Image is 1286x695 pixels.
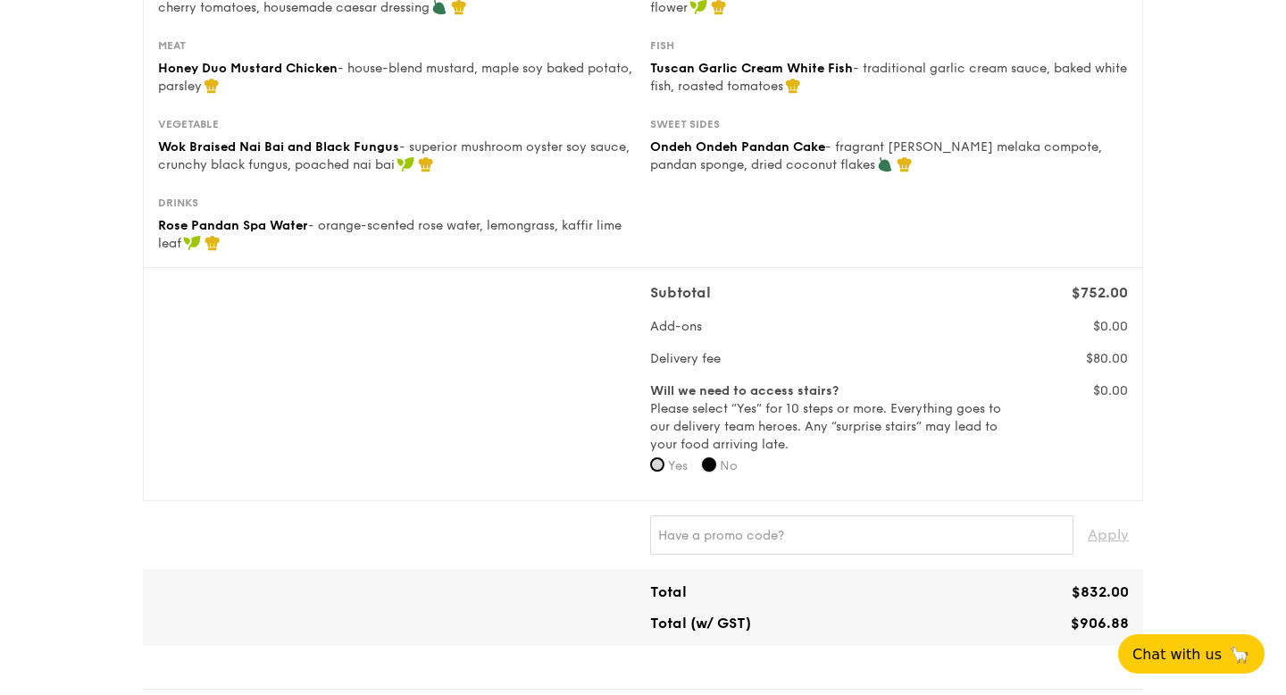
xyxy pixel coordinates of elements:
input: No [702,457,716,472]
img: icon-chef-hat.a58ddaea.svg [418,156,434,172]
span: Chat with us [1132,646,1222,663]
img: icon-vegan.f8ff3823.svg [397,156,414,172]
img: icon-chef-hat.a58ddaea.svg [204,78,220,94]
span: Add-ons [650,319,702,334]
span: Subtotal [650,284,711,301]
span: $0.00 [1093,319,1128,334]
div: Vegetable [158,117,636,131]
button: Chat with us🦙 [1118,634,1265,674]
span: Total (w/ GST) [650,615,751,632]
span: $0.00 [1093,383,1128,398]
input: Yes [650,457,664,472]
span: - traditional garlic cream sauce, baked white fish, roasted tomatoes [650,61,1127,94]
span: $832.00 [1072,583,1129,600]
span: - fragrant [PERSON_NAME] melaka compote, pandan sponge, dried coconut flakes [650,139,1102,172]
img: icon-vegetarian.fe4039eb.svg [877,156,893,172]
b: Will we need to access stairs? [650,383,839,398]
span: No [720,458,738,473]
input: Have a promo code? [650,515,1073,555]
span: Ondeh Ondeh Pandan Cake [650,139,825,155]
span: Wok Braised Nai Bai and Black Fungus [158,139,399,155]
span: Honey Duo Mustard Chicken [158,61,338,76]
span: Tuscan Garlic Cream White Fish [650,61,853,76]
div: Meat [158,38,636,53]
span: $752.00 [1072,284,1128,301]
span: 🦙 [1229,644,1250,665]
img: icon-chef-hat.a58ddaea.svg [205,235,221,251]
label: Please select “Yes” for 10 steps or more. Everything goes to our delivery team heroes. Any “surpr... [650,382,1005,454]
span: Delivery fee [650,351,721,366]
img: icon-chef-hat.a58ddaea.svg [785,78,801,94]
span: $80.00 [1086,351,1128,366]
span: Yes [668,458,688,473]
img: icon-vegan.f8ff3823.svg [183,235,201,251]
div: Fish [650,38,1128,53]
img: icon-chef-hat.a58ddaea.svg [897,156,913,172]
span: - orange-scented rose water, lemongrass, kaffir lime leaf [158,218,622,251]
span: $906.88 [1071,615,1129,632]
div: Sweet sides [650,117,1128,131]
span: Total [650,583,687,600]
div: Drinks [158,196,636,210]
span: Rose Pandan Spa Water [158,218,308,233]
span: - house-blend mustard, maple soy baked potato, parsley [158,61,632,94]
span: Apply [1088,515,1129,555]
